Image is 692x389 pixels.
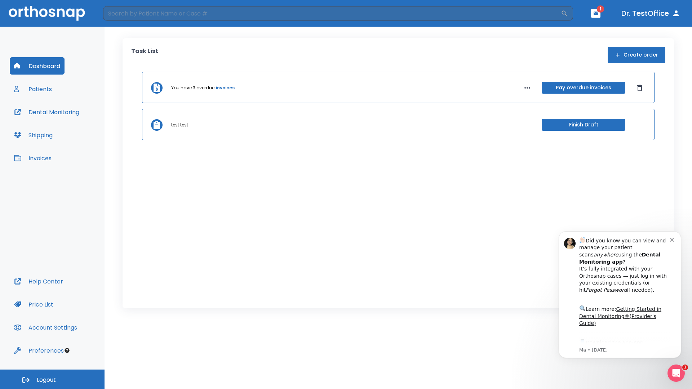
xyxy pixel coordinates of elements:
[548,222,692,385] iframe: Intercom notifications message
[10,319,81,336] button: Account Settings
[10,57,65,75] button: Dashboard
[634,82,646,94] button: Dismiss
[10,103,84,121] button: Dental Monitoring
[10,80,56,98] button: Patients
[171,85,214,91] p: You have 3 overdue
[667,365,685,382] iframe: Intercom live chat
[171,122,188,128] p: test test
[10,296,58,313] button: Price List
[542,82,625,94] button: Pay overdue invoices
[542,119,625,131] button: Finish Draft
[216,85,235,91] a: invoices
[131,47,158,63] p: Task List
[682,365,688,370] span: 1
[608,47,665,63] button: Create order
[10,342,68,359] button: Preferences
[10,126,57,144] button: Shipping
[37,376,56,384] span: Logout
[597,5,604,13] span: 1
[9,6,85,21] img: Orthosnap
[10,149,56,167] button: Invoices
[618,7,683,20] button: Dr. TestOffice
[103,6,561,21] input: Search by Patient Name or Case #
[64,347,70,354] div: Tooltip anchor
[10,273,67,290] button: Help Center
